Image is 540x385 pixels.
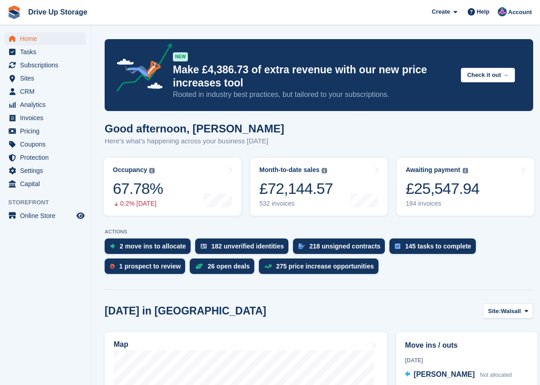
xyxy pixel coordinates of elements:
span: Sites [20,72,75,85]
a: 275 price increase opportunities [259,258,383,279]
div: NEW [173,52,188,61]
span: CRM [20,85,75,98]
div: 275 price increase opportunities [276,263,374,270]
div: 0.2% [DATE] [113,200,163,208]
img: task-75834270c22a3079a89374b754ae025e5fb1db73e45f91037f5363f120a921f8.svg [395,243,400,249]
span: Account [508,8,532,17]
a: Awaiting payment £25,547.94 184 invoices [397,158,534,216]
a: Drive Up Storage [25,5,91,20]
button: Check it out → [461,68,515,83]
span: Coupons [20,138,75,151]
h2: Map [114,340,128,349]
span: Help [477,7,490,16]
div: 1 prospect to review [119,263,181,270]
a: menu [5,177,86,190]
img: icon-info-grey-7440780725fd019a000dd9b08b2336e03edf1995a4989e88bcd33f0948082b44.svg [149,168,155,173]
img: deal-1b604bf984904fb50ccaf53a9ad4b4a5d6e5aea283cecdc64d6e3604feb123c2.svg [195,263,203,269]
h1: Good afternoon, [PERSON_NAME] [105,122,284,135]
a: menu [5,72,86,85]
span: Invoices [20,111,75,124]
img: stora-icon-8386f47178a22dfd0bd8f6a31ec36ba5ce8667c1dd55bd0f319d3a0aa187defe.svg [7,5,21,19]
span: Settings [20,164,75,177]
button: Site: Walsall [483,304,533,319]
div: 182 unverified identities [212,243,284,250]
a: menu [5,111,86,124]
span: [PERSON_NAME] [414,370,474,378]
a: Month-to-date sales £72,144.57 532 invoices [250,158,388,216]
div: Month-to-date sales [259,166,319,174]
img: price_increase_opportunities-93ffe204e8149a01c8c9dc8f82e8f89637d9d84a8eef4429ea346261dce0b2c0.svg [264,264,272,268]
a: 1 prospect to review [105,258,190,279]
img: icon-info-grey-7440780725fd019a000dd9b08b2336e03edf1995a4989e88bcd33f0948082b44.svg [322,168,327,173]
div: 26 open deals [207,263,250,270]
a: [PERSON_NAME] Not allocated [405,369,512,381]
p: Make £4,386.73 of extra revenue with our new price increases tool [173,63,454,90]
span: Analytics [20,98,75,111]
img: contract_signature_icon-13c848040528278c33f63329250d36e43548de30e8caae1d1a13099fd9432cc5.svg [298,243,305,249]
div: Occupancy [113,166,147,174]
a: 182 unverified identities [195,238,293,258]
a: 218 unsigned contracts [293,238,389,258]
a: menu [5,138,86,151]
a: menu [5,59,86,71]
a: Preview store [75,210,86,221]
span: Storefront [8,198,91,207]
div: Awaiting payment [406,166,460,174]
a: menu [5,151,86,164]
a: menu [5,85,86,98]
span: Protection [20,151,75,164]
div: 218 unsigned contracts [309,243,380,250]
a: 26 open deals [190,258,259,279]
h2: Move ins / outs [405,340,529,351]
span: Home [20,32,75,45]
img: price-adjustments-announcement-icon-8257ccfd72463d97f412b2fc003d46551f7dbcb40ab6d574587a9cd5c0d94... [109,43,172,95]
span: Pricing [20,125,75,137]
a: Occupancy 67.78% 0.2% [DATE] [104,158,241,216]
p: Here's what's happening across your business [DATE] [105,136,284,147]
img: Andy [498,7,507,16]
span: Subscriptions [20,59,75,71]
span: Online Store [20,209,75,222]
div: [DATE] [405,356,529,365]
div: 2 move ins to allocate [120,243,186,250]
span: Tasks [20,46,75,58]
span: Site: [488,307,501,316]
img: prospect-51fa495bee0391a8d652442698ab0144808aea92771e9ea1ae160a38d050c398.svg [110,263,115,269]
span: Not allocated [480,372,512,378]
div: 184 invoices [406,200,479,208]
img: icon-info-grey-7440780725fd019a000dd9b08b2336e03edf1995a4989e88bcd33f0948082b44.svg [463,168,468,173]
a: menu [5,164,86,177]
div: £72,144.57 [259,179,333,198]
a: menu [5,98,86,111]
span: Walsall [501,307,521,316]
div: 532 invoices [259,200,333,208]
a: menu [5,46,86,58]
span: Capital [20,177,75,190]
p: ACTIONS [105,229,533,235]
a: 145 tasks to complete [389,238,480,258]
div: 67.78% [113,179,163,198]
img: move_ins_to_allocate_icon-fdf77a2bb77ea45bf5b3d319d69a93e2d87916cf1d5bf7949dd705db3b84f3ca.svg [110,243,115,249]
a: menu [5,209,86,222]
a: menu [5,32,86,45]
div: 145 tasks to complete [405,243,471,250]
h2: [DATE] in [GEOGRAPHIC_DATA] [105,305,266,317]
a: 2 move ins to allocate [105,238,195,258]
div: £25,547.94 [406,179,479,198]
p: Rooted in industry best practices, but tailored to your subscriptions. [173,90,454,100]
span: Create [432,7,450,16]
img: verify_identity-adf6edd0f0f0b5bbfe63781bf79b02c33cf7c696d77639b501bdc392416b5a36.svg [201,243,207,249]
a: menu [5,125,86,137]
